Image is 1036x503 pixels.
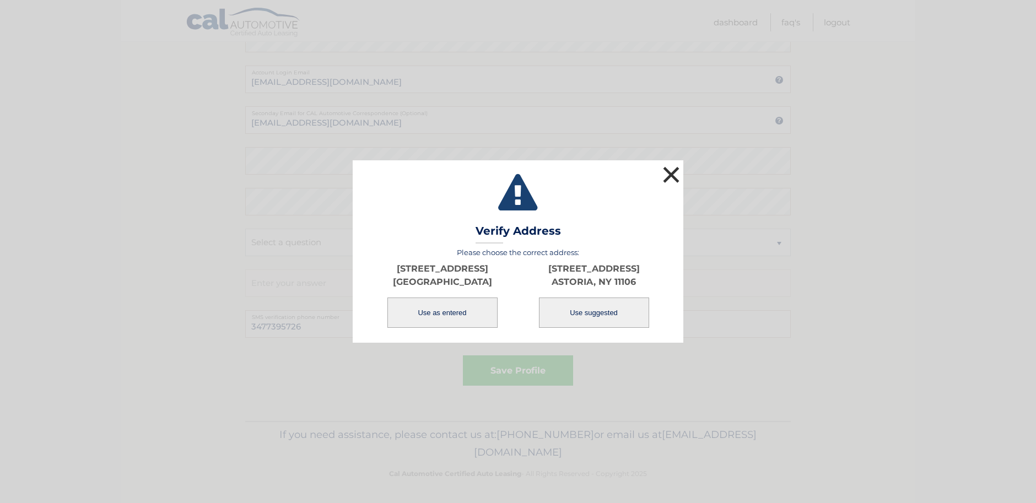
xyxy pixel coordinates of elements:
[387,298,498,328] button: Use as entered
[518,262,670,289] p: [STREET_ADDRESS] ASTORIA, NY 11106
[476,224,561,244] h3: Verify Address
[539,298,649,328] button: Use suggested
[660,164,682,186] button: ×
[366,248,670,329] div: Please choose the correct address:
[366,262,518,289] p: [STREET_ADDRESS] [GEOGRAPHIC_DATA]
